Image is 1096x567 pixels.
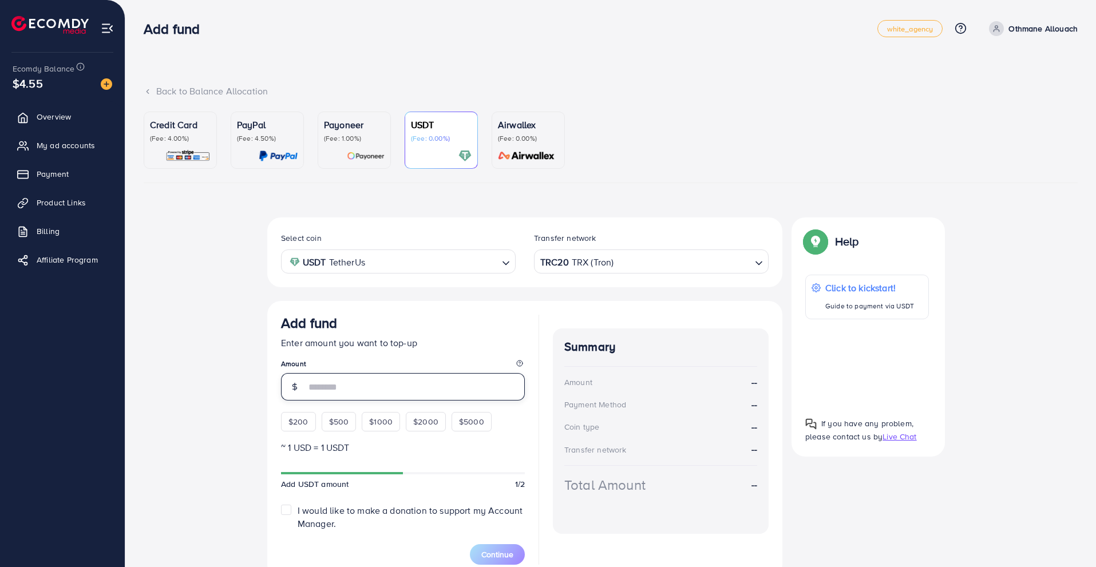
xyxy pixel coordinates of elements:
img: card [494,149,559,162]
a: white_agency [877,20,943,37]
span: $2000 [413,416,438,427]
p: PayPal [237,118,298,132]
span: $1000 [369,416,393,427]
input: Search for option [369,253,497,271]
p: (Fee: 4.50%) [237,134,298,143]
label: Transfer network [534,232,596,244]
img: logo [11,16,89,34]
strong: -- [751,376,757,389]
p: Guide to payment via USDT [825,299,914,313]
strong: -- [751,478,757,491]
p: USDT [411,118,472,132]
p: (Fee: 0.00%) [411,134,472,143]
span: Payment [37,168,69,180]
span: I would like to make a donation to support my Account Manager. [298,504,523,530]
a: Othmane Allouach [984,21,1078,36]
button: Continue [470,544,525,565]
span: Affiliate Program [37,254,98,265]
span: My ad accounts [37,140,95,151]
p: Click to kickstart! [825,281,914,295]
div: Coin type [564,421,599,433]
img: card [259,149,298,162]
p: (Fee: 1.00%) [324,134,385,143]
a: Product Links [9,191,116,214]
div: Amount [564,376,592,388]
a: My ad accounts [9,134,116,157]
span: 1/2 [515,478,525,490]
span: $500 [329,416,349,427]
div: Back to Balance Allocation [144,85,1078,98]
p: Airwallex [498,118,559,132]
span: Add USDT amount [281,478,349,490]
span: If you have any problem, please contact us by [805,418,913,442]
div: Total Amount [564,475,646,495]
legend: Amount [281,359,525,373]
h3: Add fund [144,21,209,37]
img: card [165,149,211,162]
span: Product Links [37,197,86,208]
h3: Add fund [281,315,337,331]
input: Search for option [615,253,750,271]
img: menu [101,22,114,35]
img: Popup guide [805,418,817,430]
p: ~ 1 USD = 1 USDT [281,441,525,454]
p: (Fee: 4.00%) [150,134,211,143]
span: Ecomdy Balance [13,63,74,74]
strong: TRC20 [540,254,569,271]
strong: USDT [303,254,326,271]
span: white_agency [887,25,933,33]
p: Payoneer [324,118,385,132]
img: Popup guide [805,231,826,252]
p: Othmane Allouach [1008,22,1078,35]
label: Select coin [281,232,322,244]
strong: -- [751,398,757,411]
iframe: Chat [1047,516,1087,558]
div: Search for option [281,249,516,273]
span: TetherUs [329,254,365,271]
span: Live Chat [883,431,916,442]
span: $200 [288,416,308,427]
span: Overview [37,111,71,122]
a: Affiliate Program [9,248,116,271]
strong: -- [751,443,757,455]
span: Continue [481,549,513,560]
div: Payment Method [564,399,626,410]
div: Search for option [534,249,769,273]
h4: Summary [564,340,757,354]
p: (Fee: 0.00%) [498,134,559,143]
a: Overview [9,105,116,128]
div: Transfer network [564,444,627,455]
img: card [347,149,385,162]
span: $5000 [459,416,484,427]
span: $4.55 [13,75,43,92]
img: card [458,149,472,162]
p: Credit Card [150,118,211,132]
p: Enter amount you want to top-up [281,336,525,350]
img: image [101,78,112,90]
strong: -- [751,421,757,434]
span: Billing [37,225,60,237]
a: Payment [9,162,116,185]
a: Billing [9,220,116,243]
span: TRX (Tron) [572,254,614,271]
img: coin [290,257,300,267]
p: Help [835,235,859,248]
